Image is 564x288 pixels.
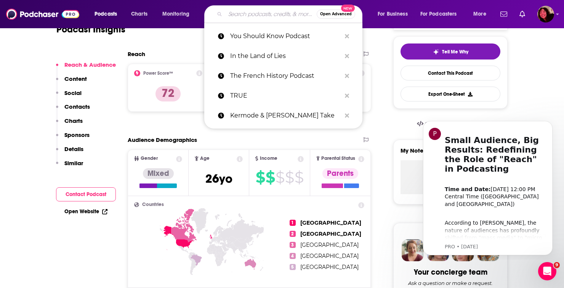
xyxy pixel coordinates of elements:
[290,220,296,226] span: 1
[411,115,490,134] a: Get this podcast via API
[320,12,352,16] span: Open Advanced
[56,24,125,35] h1: Podcast Insights
[341,5,355,12] span: New
[204,106,362,125] a: Kermode & [PERSON_NAME] Take
[401,66,500,80] a: Contact This Podcast
[56,61,116,75] button: Reach & Audience
[300,264,359,270] span: [GEOGRAPHIC_DATA]
[157,8,199,20] button: open menu
[56,187,116,201] button: Contact Podcast
[468,8,496,20] button: open menu
[497,8,510,21] a: Show notifications dropdown
[56,117,83,131] button: Charts
[554,262,560,268] span: 9
[321,156,355,161] span: Parental Status
[205,171,232,186] span: 26 yo
[537,6,554,23] img: User Profile
[285,171,294,183] span: $
[6,7,79,21] img: Podchaser - Follow, Share and Rate Podcasts
[225,8,317,20] input: Search podcasts, credits, & more...
[143,168,174,179] div: Mixed
[56,89,82,103] button: Social
[538,262,556,280] iframe: Intercom live chat
[401,147,500,160] label: My Notes
[204,66,362,86] a: The French History Podcast
[408,280,493,286] div: Ask a question or make a request.
[322,168,358,179] div: Parents
[372,8,417,20] button: open menu
[64,131,90,138] p: Sponsors
[290,231,296,237] span: 2
[128,50,145,58] h2: Reach
[300,241,359,248] span: [GEOGRAPHIC_DATA]
[537,6,554,23] span: Logged in as Kathryn-Musilek
[141,156,158,161] span: Gender
[401,43,500,60] button: tell me why sparkleTell Me Why
[200,156,210,161] span: Age
[290,264,296,270] span: 5
[276,171,284,183] span: $
[142,202,164,207] span: Countries
[378,9,408,19] span: For Business
[56,145,83,159] button: Details
[143,71,173,76] h2: Power Score™
[56,75,87,89] button: Content
[300,253,359,259] span: [GEOGRAPHIC_DATA]
[442,49,468,55] span: Tell Me Why
[64,208,107,215] a: Open Website
[128,136,197,143] h2: Audience Demographics
[402,239,424,261] img: Sydney Profile
[64,145,83,153] p: Details
[230,46,341,66] p: In the Land of Lies
[414,267,487,277] div: Your concierge team
[256,171,265,183] span: $
[64,89,82,97] p: Social
[204,26,362,46] a: You Should Know Podcast
[230,86,341,106] p: TRUE
[230,26,341,46] p: You Should Know Podcast
[131,9,147,19] span: Charts
[64,117,83,124] p: Charts
[290,242,296,248] span: 3
[266,171,275,183] span: $
[204,46,362,66] a: In the Land of Lies
[260,156,277,161] span: Income
[64,61,116,68] p: Reach & Audience
[433,49,439,55] img: tell me why sparkle
[401,87,500,101] button: Export One-Sheet
[230,106,341,125] p: Kermode & Mayo’s Take
[420,9,457,19] span: For Podcasters
[204,86,362,106] a: TRUE
[516,8,528,21] a: Show notifications dropdown
[412,114,564,260] iframe: Intercom notifications message
[155,86,181,101] p: 72
[473,9,486,19] span: More
[56,159,83,174] button: Similar
[211,5,370,23] div: Search podcasts, credits, & more...
[300,219,361,226] span: [GEOGRAPHIC_DATA]
[415,8,468,20] button: open menu
[290,253,296,259] span: 4
[230,66,341,86] p: The French History Podcast
[317,10,355,19] button: Open AdvancedNew
[56,103,90,117] button: Contacts
[295,171,303,183] span: $
[64,103,90,110] p: Contacts
[300,230,361,237] span: [GEOGRAPHIC_DATA]
[89,8,127,20] button: open menu
[64,159,83,167] p: Similar
[126,8,152,20] a: Charts
[64,75,87,82] p: Content
[162,9,189,19] span: Monitoring
[56,131,90,145] button: Sponsors
[537,6,554,23] button: Show profile menu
